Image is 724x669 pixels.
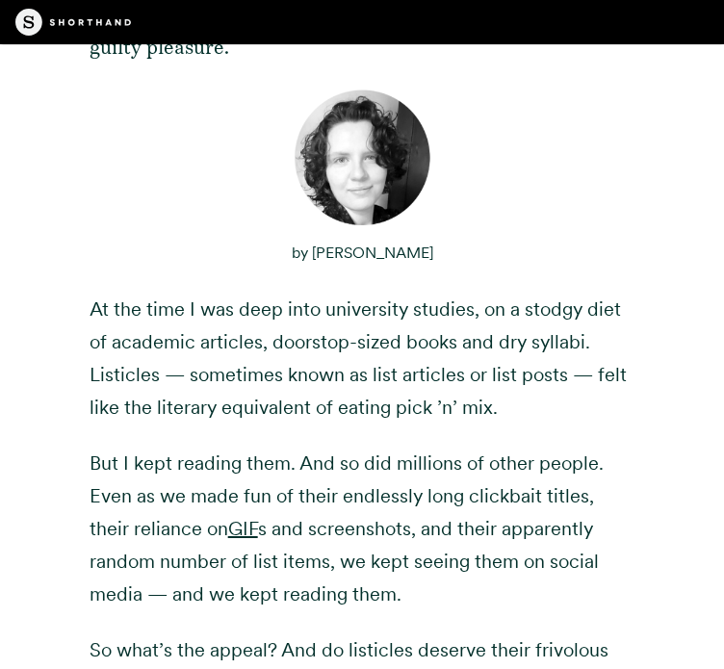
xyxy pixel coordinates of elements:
p: But I kept reading them. And so did millions of other people. Even as we made fun of their endles... [90,447,635,610]
img: Author Corinna Keefe headshot [290,87,434,231]
p: by [PERSON_NAME] [90,236,635,270]
img: The Craft [15,9,131,36]
a: GIF [228,517,258,540]
p: At the time I was deep into university studies, on a stodgy diet of academic articles, doorstop-s... [90,293,635,424]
